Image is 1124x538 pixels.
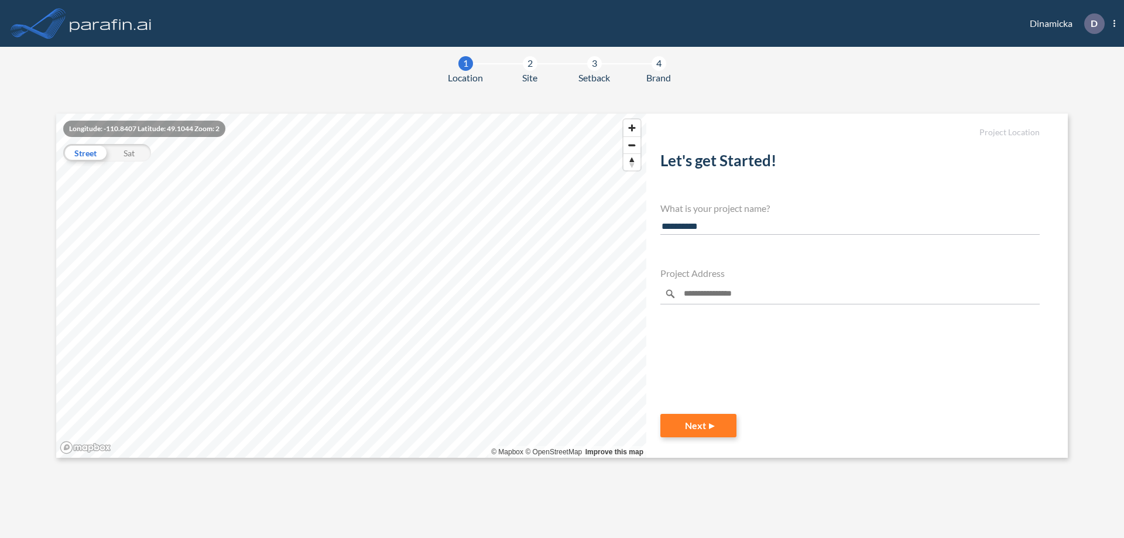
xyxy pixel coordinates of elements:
div: Longitude: -110.8407 Latitude: 49.1044 Zoom: 2 [63,121,225,137]
div: Sat [107,144,151,162]
div: Street [63,144,107,162]
canvas: Map [56,114,646,458]
span: Location [448,71,483,85]
h4: Project Address [660,268,1040,279]
h4: What is your project name? [660,203,1040,214]
span: Zoom out [623,137,640,153]
a: Mapbox homepage [60,441,111,454]
div: 3 [587,56,602,71]
button: Zoom in [623,119,640,136]
button: Next [660,414,736,437]
p: D [1091,18,1098,29]
h5: Project Location [660,128,1040,138]
span: Reset bearing to north [623,154,640,170]
input: Enter a location [660,283,1040,304]
img: logo [67,12,154,35]
div: 4 [652,56,666,71]
a: Mapbox [491,448,523,456]
h2: Let's get Started! [660,152,1040,174]
button: Reset bearing to north [623,153,640,170]
span: Brand [646,71,671,85]
span: Site [522,71,537,85]
a: Improve this map [585,448,643,456]
button: Zoom out [623,136,640,153]
div: 1 [458,56,473,71]
a: OpenStreetMap [525,448,582,456]
span: Setback [578,71,610,85]
div: 2 [523,56,537,71]
div: Dinamicka [1012,13,1115,34]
